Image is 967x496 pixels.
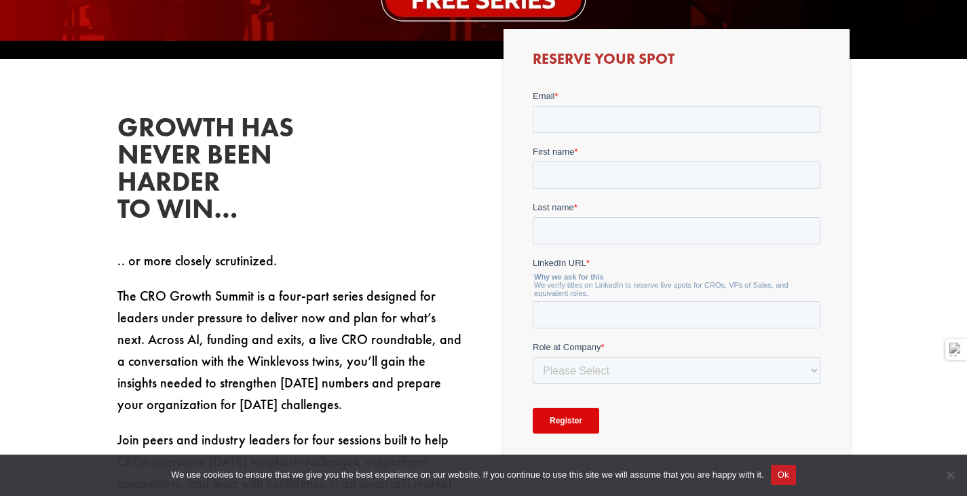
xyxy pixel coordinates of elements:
button: Ok [771,465,796,485]
iframe: Form 0 [533,90,820,459]
span: Join peers and industry leaders for four sessions built to help CROs overcome [DATE] toughest cha... [117,431,455,492]
span: The CRO Growth Summit is a four-part series designed for leaders under pressure to deliver now an... [117,287,461,413]
span: We use cookies to ensure that we give you the best experience on our website. If you continue to ... [171,468,763,482]
h3: Reserve Your Spot [533,52,820,73]
span: No [943,468,957,482]
span: .. or more closely scrutinized. [117,252,277,269]
h2: Growth has never been harder to win… [117,114,321,229]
